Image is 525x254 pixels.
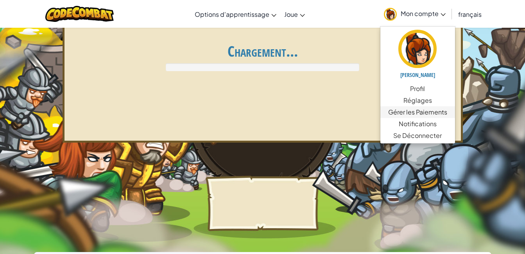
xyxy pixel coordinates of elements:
[280,4,309,25] a: Joue
[380,29,455,83] a: [PERSON_NAME]
[380,130,455,141] a: Se Déconnecter
[380,83,455,95] a: Profil
[454,4,486,25] a: français
[398,30,437,68] img: avatar
[45,6,114,22] img: CodeCombat logo
[401,9,446,18] span: Mon compte
[284,10,298,18] span: Joue
[380,95,455,106] a: Réglages
[458,10,482,18] span: français
[195,10,269,18] span: Options d'apprentissage
[380,118,455,130] a: Notifications
[384,8,397,21] img: avatar
[388,72,447,78] h5: [PERSON_NAME]
[399,119,437,129] span: Notifications
[69,43,456,59] h1: Chargement...
[380,106,455,118] a: Gérer les Paiements
[380,2,450,26] a: Mon compte
[191,4,280,25] a: Options d'apprentissage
